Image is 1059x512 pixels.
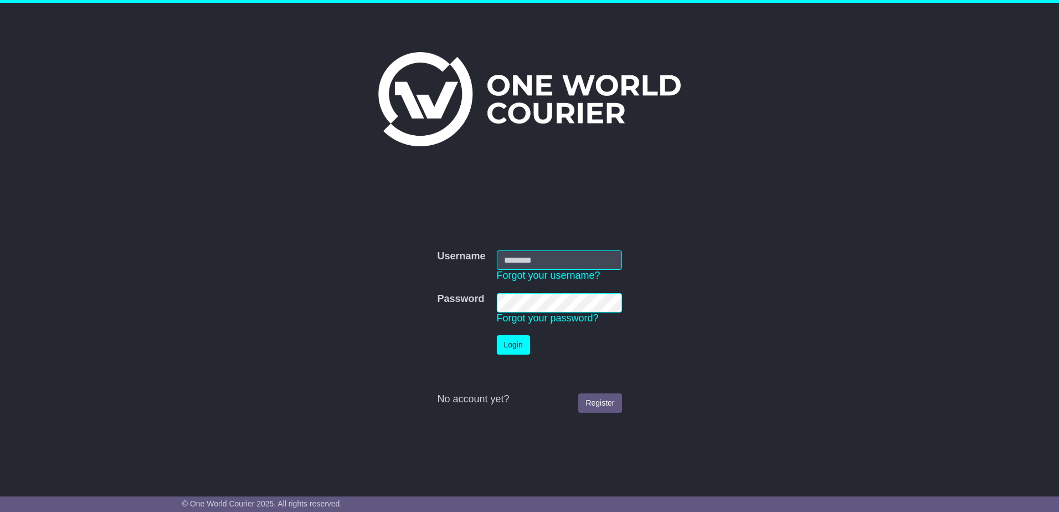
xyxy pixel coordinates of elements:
img: One World [378,52,681,146]
a: Register [578,393,621,413]
a: Forgot your password? [497,313,599,324]
label: Password [437,293,484,305]
label: Username [437,250,485,263]
a: Forgot your username? [497,270,600,281]
div: No account yet? [437,393,621,406]
button: Login [497,335,530,355]
span: © One World Courier 2025. All rights reserved. [182,499,342,508]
